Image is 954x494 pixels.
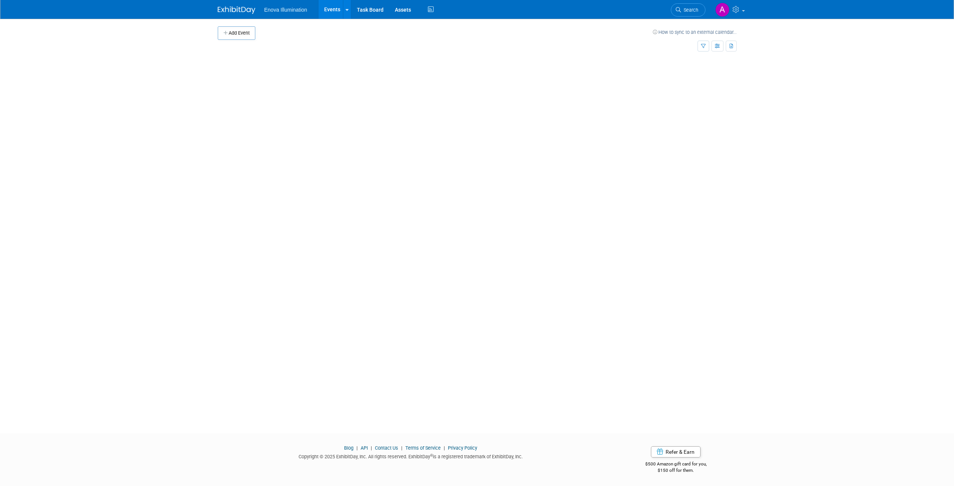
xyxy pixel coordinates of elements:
[442,445,447,451] span: |
[218,26,255,40] button: Add Event
[430,453,433,458] sup: ®
[653,29,737,35] a: How to sync to an external calendar...
[715,3,730,17] img: Abby Nelson
[369,445,374,451] span: |
[361,445,368,451] a: API
[615,456,737,473] div: $500 Amazon gift card for you,
[399,445,404,451] span: |
[218,452,604,460] div: Copyright © 2025 ExhibitDay, Inc. All rights reserved. ExhibitDay is a registered trademark of Ex...
[681,7,698,13] span: Search
[448,445,477,451] a: Privacy Policy
[218,6,255,14] img: ExhibitDay
[405,445,441,451] a: Terms of Service
[615,467,737,474] div: $150 off for them.
[375,445,398,451] a: Contact Us
[651,446,701,458] a: Refer & Earn
[344,445,353,451] a: Blog
[264,7,307,13] span: Enova Illumination
[355,445,359,451] span: |
[671,3,705,17] a: Search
